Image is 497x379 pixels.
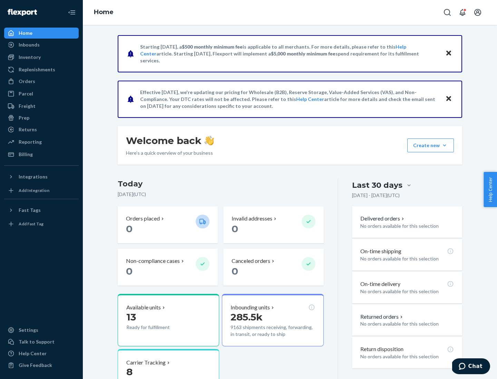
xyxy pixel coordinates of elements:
button: Talk to Support [4,336,79,347]
p: 9163 shipments receiving, forwarding, in transit, or ready to ship [231,324,315,338]
a: Home [94,8,114,16]
button: Inbounding units285.5k9163 shipments receiving, forwarding, in transit, or ready to ship [222,294,323,346]
button: Close [444,94,453,104]
span: 13 [126,311,136,323]
div: Settings [19,327,38,334]
a: Add Fast Tag [4,218,79,229]
p: [DATE] ( UTC ) [118,191,324,198]
div: Billing [19,151,33,158]
div: Reporting [19,139,42,145]
h3: Today [118,178,324,189]
div: Last 30 days [352,180,402,191]
button: Returned orders [360,313,404,321]
button: Non-compliance cases 0 [118,249,218,286]
p: On-time shipping [360,247,401,255]
span: 0 [126,223,133,235]
h1: Welcome back [126,134,214,147]
div: Inventory [19,54,41,61]
a: Add Integration [4,185,79,196]
div: Fast Tags [19,207,41,214]
span: $5,000 monthly minimum fee [271,51,335,57]
span: 0 [126,265,133,277]
button: Canceled orders 0 [223,249,323,286]
p: Here’s a quick overview of your business [126,150,214,156]
a: Billing [4,149,79,160]
div: Prep [19,114,29,121]
a: Inventory [4,52,79,63]
a: Parcel [4,88,79,99]
a: Freight [4,101,79,112]
div: Talk to Support [19,338,55,345]
a: Reporting [4,136,79,147]
a: Inbounds [4,39,79,50]
div: Give Feedback [19,362,52,369]
p: Carrier Tracking [126,359,166,367]
img: Flexport logo [8,9,37,16]
a: Settings [4,325,79,336]
p: [DATE] - [DATE] ( UTC ) [352,192,400,199]
button: Help Center [484,172,497,207]
p: Non-compliance cases [126,257,180,265]
div: Replenishments [19,66,55,73]
div: Inbounds [19,41,40,48]
a: Orders [4,76,79,87]
img: hand-wave emoji [204,136,214,145]
p: No orders available for this selection [360,223,454,229]
button: Open notifications [456,6,469,19]
button: Available units13Ready for fulfillment [118,294,219,346]
p: Available units [126,304,161,311]
p: Return disposition [360,345,403,353]
div: Help Center [19,350,47,357]
p: Effective [DATE], we're updating our pricing for Wholesale (B2B), Reserve Storage, Value-Added Se... [140,89,439,110]
iframe: Opens a widget where you can chat to one of our agents [452,358,490,376]
p: No orders available for this selection [360,288,454,295]
a: Replenishments [4,64,79,75]
button: Fast Tags [4,205,79,216]
p: No orders available for this selection [360,255,454,262]
a: Prep [4,112,79,123]
div: Freight [19,103,36,110]
ol: breadcrumbs [88,2,119,22]
p: Canceled orders [232,257,270,265]
a: Home [4,28,79,39]
p: No orders available for this selection [360,320,454,327]
button: Orders placed 0 [118,206,218,243]
button: Give Feedback [4,360,79,371]
div: Add Fast Tag [19,221,43,227]
p: Invalid addresses [232,215,272,223]
div: Parcel [19,90,33,97]
a: Help Center [296,96,324,102]
button: Close Navigation [65,6,79,19]
button: Delivered orders [360,215,406,223]
button: Close [444,49,453,59]
span: 8 [126,366,133,378]
span: 285.5k [231,311,263,323]
div: Add Integration [19,187,49,193]
p: Starting [DATE], a is applicable to all merchants. For more details, please refer to this article... [140,43,439,64]
div: Orders [19,78,35,85]
p: No orders available for this selection [360,353,454,360]
button: Open Search Box [440,6,454,19]
p: Inbounding units [231,304,270,311]
div: Returns [19,126,37,133]
span: $500 monthly minimum fee [182,44,243,50]
a: Help Center [4,348,79,359]
span: 0 [232,265,238,277]
button: Open account menu [471,6,485,19]
a: Returns [4,124,79,135]
button: Invalid addresses 0 [223,206,323,243]
div: Integrations [19,173,48,180]
div: Home [19,30,32,37]
button: Create new [407,139,454,152]
p: Ready for fulfillment [126,324,190,331]
button: Integrations [4,171,79,182]
p: On-time delivery [360,280,400,288]
span: 0 [232,223,238,235]
p: Orders placed [126,215,160,223]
